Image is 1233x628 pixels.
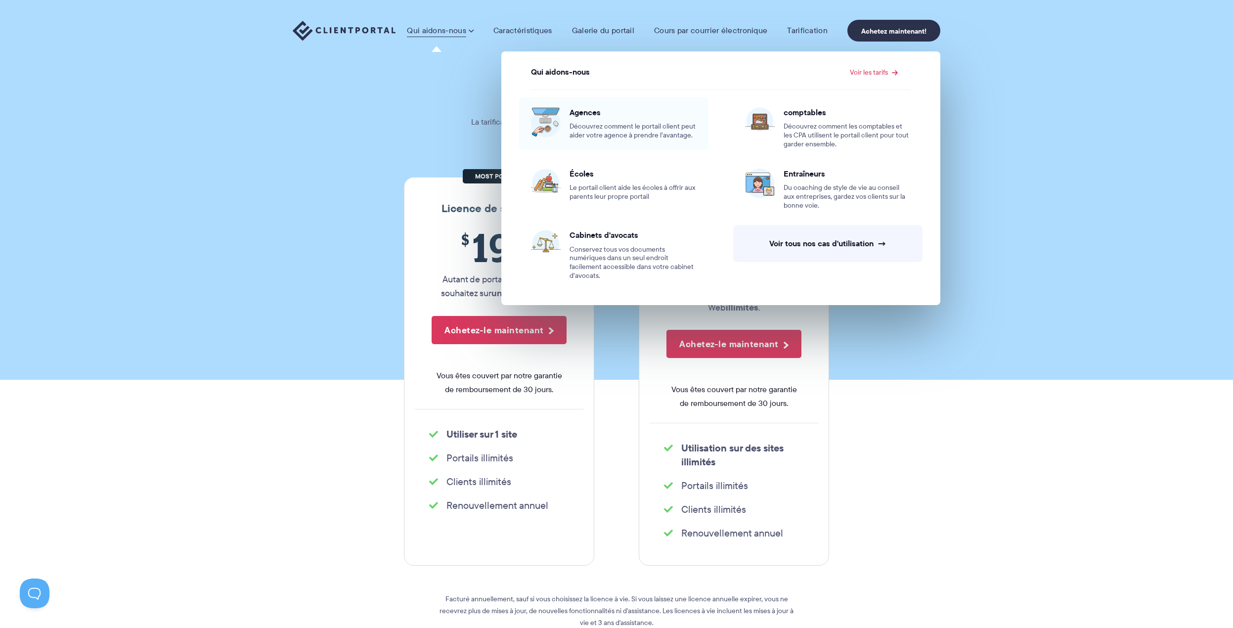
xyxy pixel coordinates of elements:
font: Vous êtes couvert par notre garantie de remboursement de 30 jours. [437,370,562,395]
font: Utiliser sur 1 site [446,427,517,442]
ul: Voir les tarifs [507,80,935,290]
font: Découvrez comment le portail client peut aider votre agence à prendre l’avantage. [570,121,696,140]
a: Galerie du portail [572,26,634,36]
font: Écoles [570,168,594,179]
font: Tarification [787,25,828,36]
font: Autant de portails que vous le souhaitez sur [441,273,556,300]
font: Clients illimités [681,502,746,516]
button: Achetez-le maintenant [432,316,567,344]
font: un seul [491,286,522,300]
font: → [878,238,886,250]
font: Qui aidons-nous [407,25,466,36]
font: Facturé annuellement, sauf si vous choisissez la licence à vie. Si vous laissez une licence annue... [440,594,793,628]
a: Caractéristiques [493,26,552,36]
font: . [758,301,760,314]
a: Voir les tarifs [850,69,898,76]
font: Portails illimités [681,479,748,493]
font: illimités [726,301,758,314]
font: Caractéristiques [493,25,552,36]
font: $ [461,230,469,249]
font: Voir les tarifs [850,67,888,77]
font: Vous êtes couvert par notre garantie de remboursement de 30 jours. [671,384,797,409]
font: Découvrez comment les comptables et les CPA utilisent le portail client pour tout garder ensemble. [784,121,909,149]
font: Renouvellement annuel [446,498,548,512]
font: 199 [472,222,534,272]
font: Du coaching de style de vie au conseil aux entreprises, gardez vos clients sur la bonne voie. [784,182,905,210]
font: Voir tous nos cas d'utilisation [769,237,874,249]
font: Utilisation sur des sites illimités [681,441,784,469]
font: Qui aidons-nous [531,66,590,78]
a: Qui aidons-nous [407,26,474,36]
button: Achetez-le maintenant [666,330,801,358]
font: Portails illimités [446,451,513,465]
a: Cours par courrier électronique [654,26,767,36]
font: Licence de site unique [441,200,557,217]
font: Clients illimités [446,475,511,489]
ul: Qui aidons-nous [501,51,940,305]
font: Agences [570,106,601,118]
font: Achetez maintenant! [861,26,926,37]
a: Tarification [787,26,828,36]
font: Achetez-le maintenant [679,337,779,351]
font: Conservez tous vos documents numériques dans un seul endroit facilement accessible dans votre cab... [570,244,694,281]
font: Entraîneurs [784,168,825,179]
font: Galerie du portail [572,25,634,36]
font: Le portail client aide les écoles à offrir aux parents leur propre portail [570,182,696,201]
font: Cours par courrier électronique [654,25,767,36]
font: comptables [784,106,826,118]
iframe: Basculer le support client [20,579,49,608]
font: Achetez-le maintenant [444,323,544,337]
font: Renouvellement annuel [681,526,783,540]
font: La tarification ne devrait pas être compliquée. Des forfaits simples, sans frais cachés. [471,116,762,128]
a: Achetez maintenant! [847,20,940,42]
font: Cabinets d'avocats [570,229,638,241]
